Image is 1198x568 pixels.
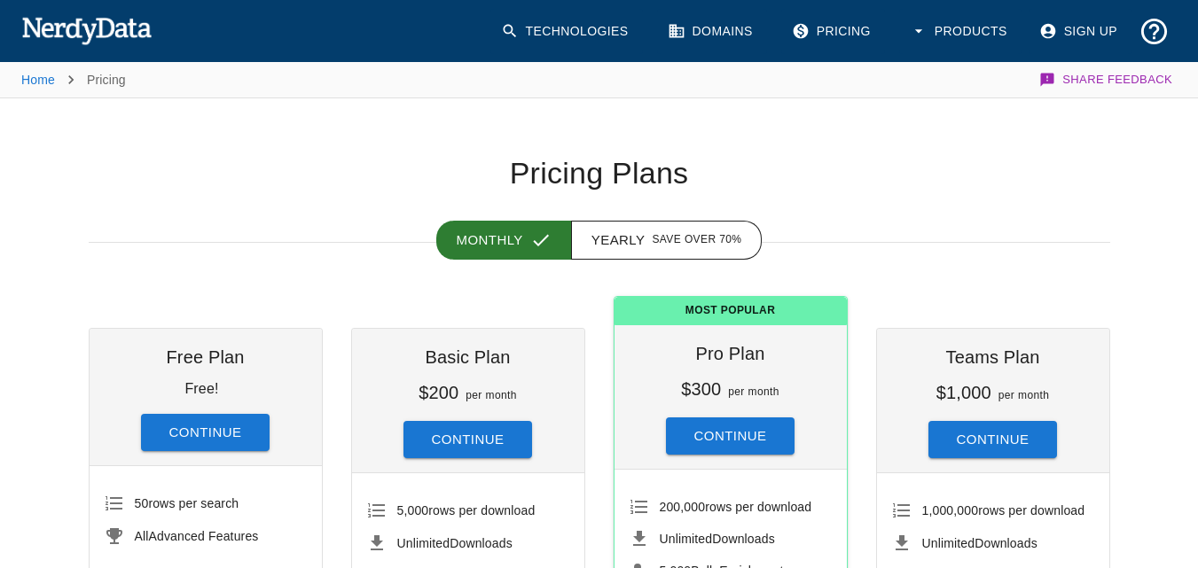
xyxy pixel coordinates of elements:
[615,297,847,325] span: Most Popular
[1029,9,1131,54] a: Sign Up
[998,389,1050,401] span: per month
[397,536,513,550] span: Downloads
[89,155,1110,192] h1: Pricing Plans
[571,221,763,260] button: Yearly Save over 70%
[922,503,979,517] span: 1,000,000
[87,71,126,89] p: Pricing
[21,62,126,97] nav: breadcrumb
[436,221,572,260] button: Monthly
[922,536,975,550] span: Unlimited
[419,383,458,402] h6: $200
[629,339,833,368] h6: Pro Plan
[891,343,1095,371] h6: Teams Plan
[466,389,517,401] span: per month
[1131,9,1177,54] button: Support and Documentation
[660,532,713,546] span: Unlimited
[660,500,706,514] span: 200,000
[922,503,1085,517] span: rows per download
[660,500,812,514] span: rows per download
[660,532,775,546] span: Downloads
[922,536,1037,550] span: Downloads
[135,496,149,510] span: 50
[657,9,767,54] a: Domains
[141,414,270,451] button: Continue
[135,496,239,510] span: rows per search
[104,343,308,371] h6: Free Plan
[397,536,450,550] span: Unlimited
[936,383,991,402] h6: $1,000
[184,381,218,396] p: Free!
[681,379,721,399] h6: $300
[397,503,536,517] span: rows per download
[928,421,1058,458] button: Continue
[1037,62,1177,97] button: Share Feedback
[135,529,149,543] span: All
[366,343,570,371] h6: Basic Plan
[21,73,55,87] a: Home
[652,231,741,249] span: Save over 70%
[781,9,885,54] a: Pricing
[135,529,259,543] span: Advanced Features
[490,9,643,54] a: Technologies
[403,421,533,458] button: Continue
[397,503,429,517] span: 5,000
[899,9,1022,54] button: Products
[21,12,152,48] img: NerdyData.com
[666,417,795,455] button: Continue
[728,385,779,398] span: per month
